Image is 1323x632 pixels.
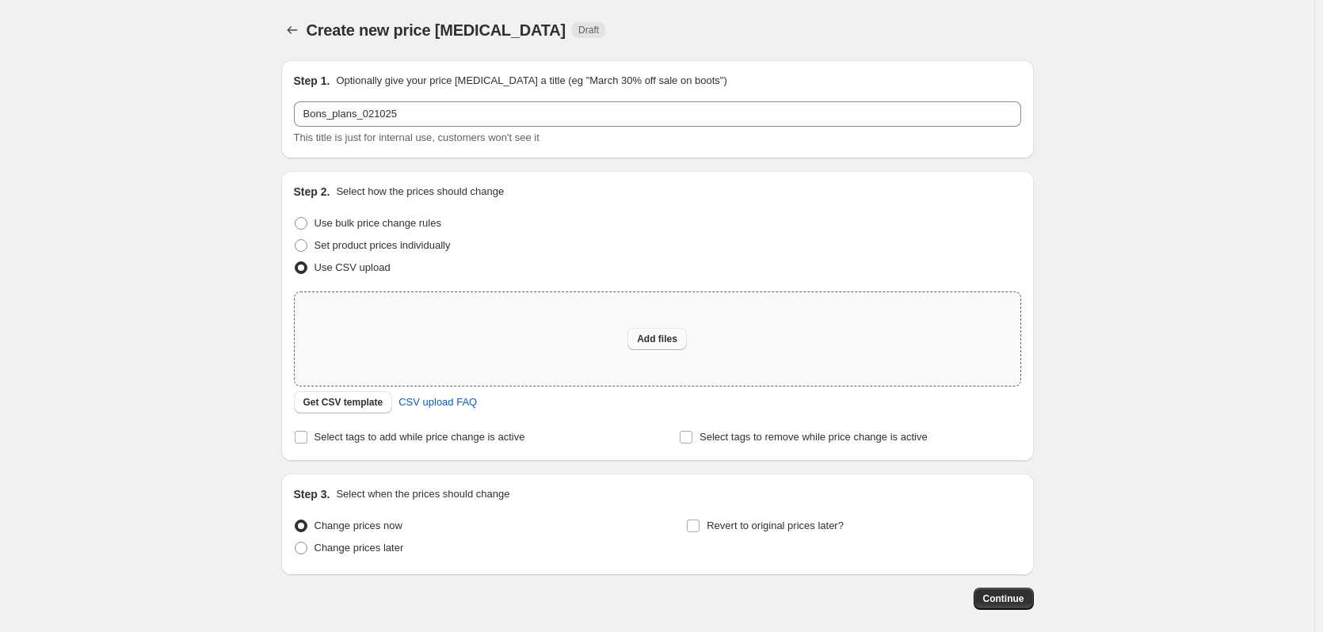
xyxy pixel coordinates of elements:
[983,592,1024,605] span: Continue
[307,21,566,39] span: Create new price [MEDICAL_DATA]
[281,19,303,41] button: Price change jobs
[974,588,1034,610] button: Continue
[294,73,330,89] h2: Step 1.
[315,239,451,251] span: Set product prices individually
[627,328,687,350] button: Add files
[578,24,599,36] span: Draft
[398,394,477,410] span: CSV upload FAQ
[294,101,1021,127] input: 30% off holiday sale
[294,486,330,502] h2: Step 3.
[707,520,844,531] span: Revert to original prices later?
[637,333,677,345] span: Add files
[315,542,404,554] span: Change prices later
[294,131,539,143] span: This title is just for internal use, customers won't see it
[303,396,383,409] span: Get CSV template
[315,261,391,273] span: Use CSV upload
[389,390,486,415] a: CSV upload FAQ
[336,486,509,502] p: Select when the prices should change
[336,73,726,89] p: Optionally give your price [MEDICAL_DATA] a title (eg "March 30% off sale on boots")
[336,184,504,200] p: Select how the prices should change
[315,520,402,531] span: Change prices now
[700,431,928,443] span: Select tags to remove while price change is active
[315,217,441,229] span: Use bulk price change rules
[315,431,525,443] span: Select tags to add while price change is active
[294,391,393,413] button: Get CSV template
[294,184,330,200] h2: Step 2.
